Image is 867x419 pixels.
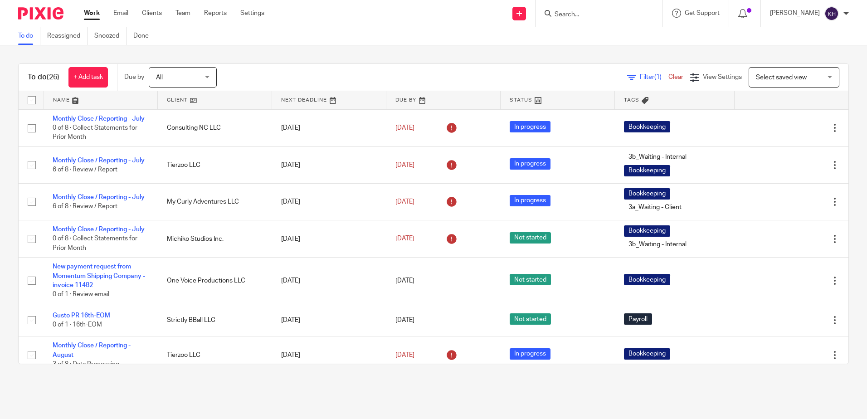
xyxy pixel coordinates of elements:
[685,10,720,16] span: Get Support
[510,158,550,170] span: In progress
[756,74,807,81] span: Select saved view
[47,27,88,45] a: Reassigned
[84,9,100,18] a: Work
[204,9,227,18] a: Reports
[510,195,550,206] span: In progress
[770,9,820,18] p: [PERSON_NAME]
[53,194,145,200] a: Monthly Close / Reporting - July
[395,278,414,284] span: [DATE]
[158,146,272,183] td: Tierzoo LLC
[53,292,109,298] span: 0 of 1 · Review email
[53,312,110,319] a: Gusto PR 16th-EOM
[156,74,163,81] span: All
[53,226,145,233] a: Monthly Close / Reporting - July
[158,336,272,374] td: Tierzoo LLC
[510,348,550,360] span: In progress
[624,151,691,163] span: 3b_Waiting - Internal
[175,9,190,18] a: Team
[68,67,108,88] a: + Add task
[272,146,386,183] td: [DATE]
[703,74,742,80] span: View Settings
[510,274,551,285] span: Not started
[272,220,386,257] td: [DATE]
[28,73,59,82] h1: To do
[510,313,551,325] span: Not started
[18,27,40,45] a: To do
[240,9,264,18] a: Settings
[824,6,839,21] img: svg%3E
[272,183,386,220] td: [DATE]
[53,342,131,358] a: Monthly Close / Reporting - August
[395,352,414,358] span: [DATE]
[624,188,670,200] span: Bookkeeping
[272,109,386,146] td: [DATE]
[18,7,63,19] img: Pixie
[53,166,117,173] span: 6 of 8 · Review / Report
[53,236,137,252] span: 0 of 8 · Collect Statements for Prior Month
[53,322,102,328] span: 0 of 1 · 16th-EOM
[158,304,272,336] td: Strictly BBall LLC
[624,121,670,132] span: Bookkeeping
[113,9,128,18] a: Email
[624,274,670,285] span: Bookkeeping
[510,232,551,244] span: Not started
[272,336,386,374] td: [DATE]
[158,183,272,220] td: My Curly Adventures LLC
[53,116,145,122] a: Monthly Close / Reporting - July
[654,74,662,80] span: (1)
[272,304,386,336] td: [DATE]
[158,220,272,257] td: Michiko Studios Inc.
[53,361,119,367] span: 3 of 8 · Data Processing
[395,162,414,168] span: [DATE]
[395,125,414,131] span: [DATE]
[53,203,117,209] span: 6 of 8 · Review / Report
[640,74,668,80] span: Filter
[53,125,137,141] span: 0 of 8 · Collect Statements for Prior Month
[554,11,635,19] input: Search
[142,9,162,18] a: Clients
[395,199,414,205] span: [DATE]
[624,225,670,237] span: Bookkeeping
[624,202,686,213] span: 3a_Waiting - Client
[624,239,691,250] span: 3b_Waiting - Internal
[133,27,156,45] a: Done
[158,109,272,146] td: Consulting NC LLC
[53,157,145,164] a: Monthly Close / Reporting - July
[624,348,670,360] span: Bookkeeping
[124,73,144,82] p: Due by
[94,27,127,45] a: Snoozed
[47,73,59,81] span: (26)
[510,121,550,132] span: In progress
[624,165,670,176] span: Bookkeeping
[53,263,145,288] a: New payment request from Momentum Shipping Company - invoice 11482
[395,236,414,242] span: [DATE]
[624,313,652,325] span: Payroll
[624,97,639,102] span: Tags
[158,258,272,304] td: One Voice Productions LLC
[272,258,386,304] td: [DATE]
[395,317,414,323] span: [DATE]
[668,74,683,80] a: Clear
